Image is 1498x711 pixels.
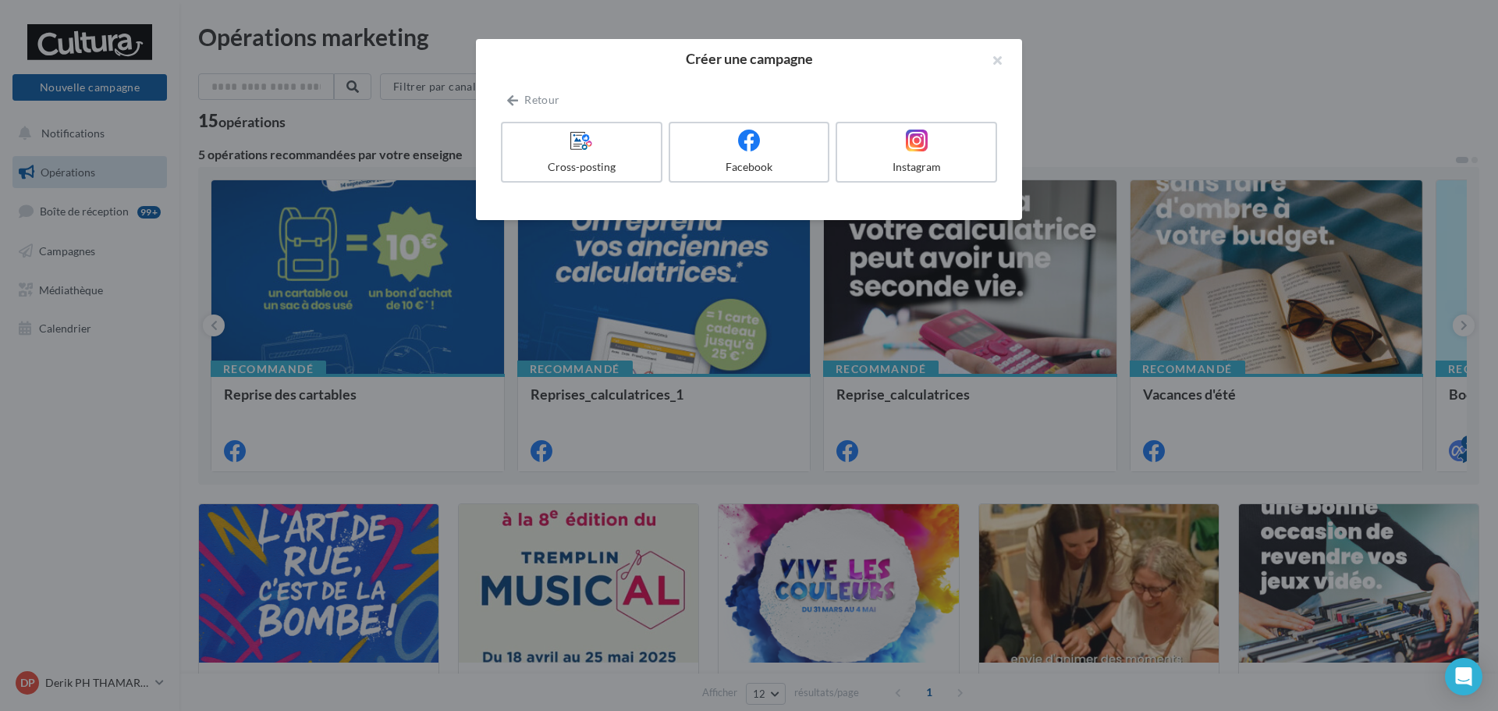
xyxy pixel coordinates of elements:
[676,159,822,175] div: Facebook
[509,159,655,175] div: Cross-posting
[501,91,566,109] button: Retour
[501,52,997,66] h2: Créer une campagne
[843,159,989,175] div: Instagram
[1445,658,1482,695] div: Open Intercom Messenger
